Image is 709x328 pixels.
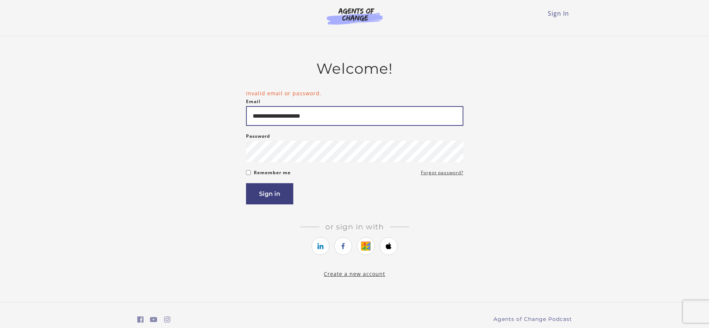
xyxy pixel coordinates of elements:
[164,316,170,323] i: https://www.instagram.com/agentsofchangeprep/ (Open in a new window)
[319,7,390,25] img: Agents of Change Logo
[246,89,463,97] li: Invalid email or password.
[150,314,157,325] a: https://www.youtube.com/c/AgentsofChangeTestPrepbyMeaganMitchell (Open in a new window)
[137,314,144,325] a: https://www.facebook.com/groups/aswbtestprep (Open in a new window)
[150,316,157,323] i: https://www.youtube.com/c/AgentsofChangeTestPrepbyMeaganMitchell (Open in a new window)
[319,222,390,231] span: Or sign in with
[137,316,144,323] i: https://www.facebook.com/groups/aswbtestprep (Open in a new window)
[254,168,291,177] label: Remember me
[334,237,352,255] a: https://courses.thinkific.com/users/auth/facebook?ss%5Breferral%5D=&ss%5Buser_return_to%5D=&ss%5B...
[164,314,170,325] a: https://www.instagram.com/agentsofchangeprep/ (Open in a new window)
[421,168,463,177] a: Forgot password?
[312,237,329,255] a: https://courses.thinkific.com/users/auth/linkedin?ss%5Breferral%5D=&ss%5Buser_return_to%5D=&ss%5B...
[246,183,293,204] button: Sign in
[246,97,261,106] label: Email
[324,270,385,277] a: Create a new account
[548,9,569,17] a: Sign In
[357,237,375,255] a: https://courses.thinkific.com/users/auth/google?ss%5Breferral%5D=&ss%5Buser_return_to%5D=&ss%5Bvi...
[246,60,463,77] h2: Welcome!
[380,237,397,255] a: https://courses.thinkific.com/users/auth/apple?ss%5Breferral%5D=&ss%5Buser_return_to%5D=&ss%5Bvis...
[494,315,572,323] a: Agents of Change Podcast
[246,132,270,141] label: Password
